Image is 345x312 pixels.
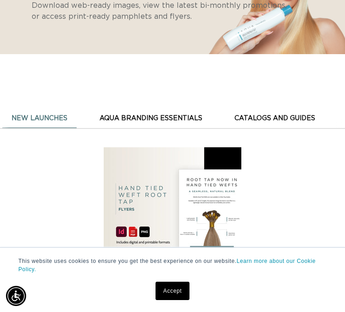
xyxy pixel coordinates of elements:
p: This website uses cookies to ensure you get the best experience on our website. [18,257,327,273]
button: CATALOGS AND GUIDES [225,109,324,128]
div: Accessibility Menu [6,286,26,306]
button: AQUA BRANDING ESSENTIALS [90,109,211,128]
a: Accept [156,282,189,300]
button: New Launches [2,109,77,128]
